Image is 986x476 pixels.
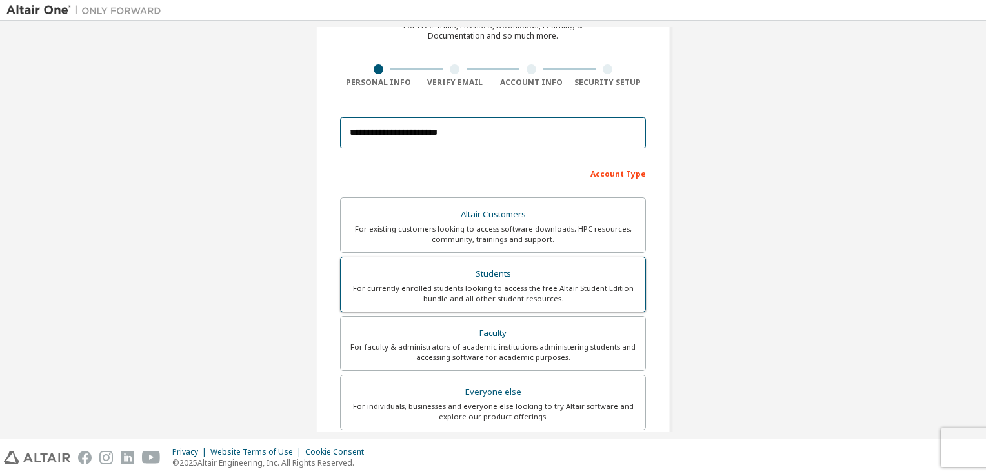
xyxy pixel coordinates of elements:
[121,451,134,464] img: linkedin.svg
[99,451,113,464] img: instagram.svg
[172,447,210,457] div: Privacy
[340,77,417,88] div: Personal Info
[348,383,638,401] div: Everyone else
[348,265,638,283] div: Students
[340,163,646,183] div: Account Type
[348,206,638,224] div: Altair Customers
[570,77,647,88] div: Security Setup
[172,457,372,468] p: © 2025 Altair Engineering, Inc. All Rights Reserved.
[348,283,638,304] div: For currently enrolled students looking to access the free Altair Student Edition bundle and all ...
[348,224,638,244] div: For existing customers looking to access software downloads, HPC resources, community, trainings ...
[348,401,638,422] div: For individuals, businesses and everyone else looking to try Altair software and explore our prod...
[493,77,570,88] div: Account Info
[417,77,494,88] div: Verify Email
[210,447,305,457] div: Website Terms of Use
[6,4,168,17] img: Altair One
[305,447,372,457] div: Cookie Consent
[4,451,70,464] img: altair_logo.svg
[142,451,161,464] img: youtube.svg
[78,451,92,464] img: facebook.svg
[348,342,638,362] div: For faculty & administrators of academic institutions administering students and accessing softwa...
[403,21,583,41] div: For Free Trials, Licenses, Downloads, Learning & Documentation and so much more.
[348,324,638,342] div: Faculty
